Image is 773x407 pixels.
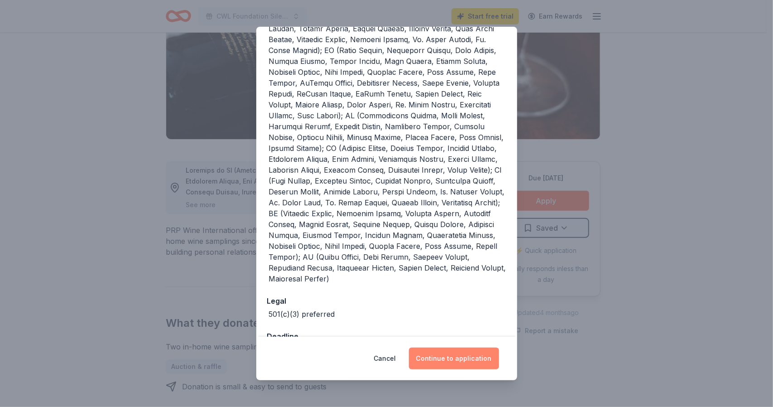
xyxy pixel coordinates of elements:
button: Continue to application [409,348,499,369]
button: Cancel [374,348,396,369]
div: Deadline [267,330,506,342]
div: Legal [267,295,506,307]
div: 501(c)(3) preferred [269,309,335,320]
